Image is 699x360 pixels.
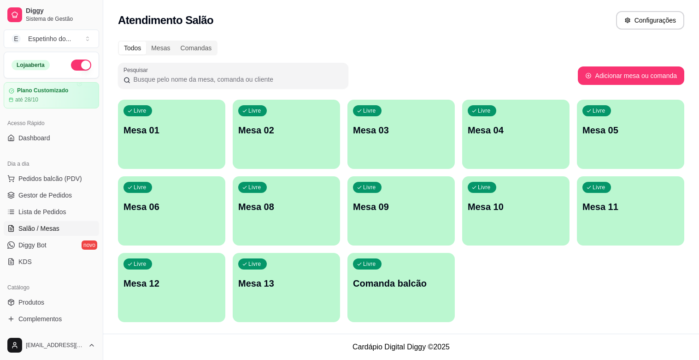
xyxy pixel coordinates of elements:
[4,30,99,48] button: Select a team
[4,82,99,108] a: Plano Customizadoaté 28/10
[12,60,50,70] div: Loja aberta
[4,171,99,186] button: Pedidos balcão (PDV)
[4,254,99,269] a: KDS
[353,200,449,213] p: Mesa 09
[4,334,99,356] button: [EMAIL_ADDRESS][DOMAIN_NAME]
[4,221,99,236] a: Salão / Mesas
[118,100,225,169] button: LivreMesa 01
[134,184,147,191] p: Livre
[4,156,99,171] div: Dia a dia
[593,184,605,191] p: Livre
[28,34,71,43] div: Espetinho do ...
[4,295,99,310] a: Produtos
[18,240,47,250] span: Diggy Bot
[123,66,151,74] label: Pesquisar
[478,184,491,191] p: Livre
[363,260,376,268] p: Livre
[18,174,82,183] span: Pedidos balcão (PDV)
[4,312,99,326] a: Complementos
[578,66,684,85] button: Adicionar mesa ou comanda
[123,277,220,290] p: Mesa 12
[146,42,175,54] div: Mesas
[353,124,449,137] p: Mesa 03
[17,87,68,94] article: Plano Customizado
[118,176,225,246] button: LivreMesa 06
[118,253,225,322] button: LivreMesa 12
[238,277,335,290] p: Mesa 13
[363,184,376,191] p: Livre
[347,176,455,246] button: LivreMesa 09
[18,298,44,307] span: Produtos
[18,207,66,216] span: Lista de Pedidos
[4,204,99,219] a: Lista de Pedidos
[123,200,220,213] p: Mesa 06
[353,277,449,290] p: Comanda balcão
[4,238,99,252] a: Diggy Botnovo
[238,200,335,213] p: Mesa 08
[18,257,32,266] span: KDS
[233,253,340,322] button: LivreMesa 13
[248,107,261,114] p: Livre
[462,100,570,169] button: LivreMesa 04
[4,280,99,295] div: Catálogo
[26,7,95,15] span: Diggy
[134,260,147,268] p: Livre
[347,100,455,169] button: LivreMesa 03
[233,100,340,169] button: LivreMesa 02
[468,200,564,213] p: Mesa 10
[248,184,261,191] p: Livre
[71,60,91,71] button: Alterar Status
[577,176,684,246] button: LivreMesa 11
[4,116,99,131] div: Acesso Rápido
[582,200,679,213] p: Mesa 11
[593,107,605,114] p: Livre
[103,334,699,360] footer: Cardápio Digital Diggy © 2025
[462,176,570,246] button: LivreMesa 10
[134,107,147,114] p: Livre
[18,224,59,233] span: Salão / Mesas
[478,107,491,114] p: Livre
[616,11,684,30] button: Configurações
[119,42,146,54] div: Todos
[582,124,679,137] p: Mesa 05
[4,188,99,203] a: Gestor de Pedidos
[15,96,38,103] article: até 28/10
[4,4,99,26] a: DiggySistema de Gestão
[577,100,684,169] button: LivreMesa 05
[347,253,455,322] button: LivreComanda balcão
[233,176,340,246] button: LivreMesa 08
[4,131,99,145] a: Dashboard
[12,34,21,43] span: E
[176,42,217,54] div: Comandas
[26,15,95,23] span: Sistema de Gestão
[18,191,72,200] span: Gestor de Pedidos
[26,342,84,349] span: [EMAIL_ADDRESS][DOMAIN_NAME]
[248,260,261,268] p: Livre
[18,314,62,324] span: Complementos
[468,124,564,137] p: Mesa 04
[123,124,220,137] p: Mesa 01
[130,75,343,84] input: Pesquisar
[238,124,335,137] p: Mesa 02
[363,107,376,114] p: Livre
[118,13,213,28] h2: Atendimento Salão
[18,133,50,143] span: Dashboard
